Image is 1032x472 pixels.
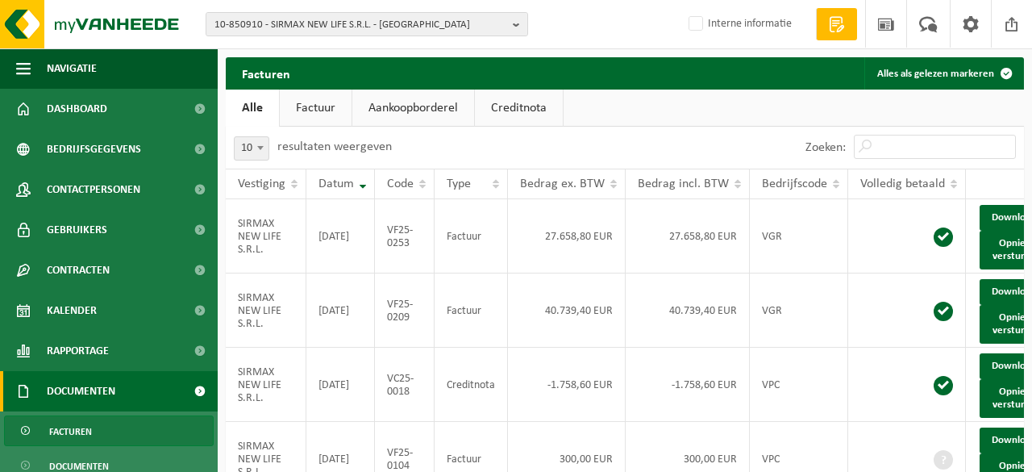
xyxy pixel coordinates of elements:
td: Factuur [435,274,508,348]
td: 40.739,40 EUR [508,274,626,348]
span: Datum [318,178,354,190]
td: VC25-0018 [375,348,435,422]
td: SIRMAX NEW LIFE S.R.L. [226,274,306,348]
a: Aankoopborderel [352,90,474,127]
td: 40.739,40 EUR [626,274,750,348]
span: Contracten [47,250,110,290]
a: Factuur [280,90,352,127]
span: Bedrijfscode [762,178,827,190]
span: 10 [234,136,269,161]
label: Interne informatie [685,12,792,36]
td: [DATE] [306,199,375,274]
span: Type [447,178,471,190]
label: Zoeken: [805,141,846,154]
a: Facturen [4,416,214,446]
td: Factuur [435,199,508,274]
td: 27.658,80 EUR [626,199,750,274]
td: VGR [750,274,848,348]
h2: Facturen [226,57,306,89]
td: VGR [750,199,848,274]
td: -1.758,60 EUR [626,348,750,422]
span: Kalender [47,290,97,331]
span: Facturen [49,416,92,447]
span: Bedrag ex. BTW [520,178,605,190]
span: Volledig betaald [860,178,945,190]
span: Bedrag incl. BTW [638,178,729,190]
span: Bedrijfsgegevens [47,129,141,169]
span: 10-850910 - SIRMAX NEW LIFE S.R.L. - [GEOGRAPHIC_DATA] [214,13,506,37]
span: Documenten [47,371,115,411]
span: Code [387,178,414,190]
td: VF25-0209 [375,274,435,348]
button: 10-850910 - SIRMAX NEW LIFE S.R.L. - [GEOGRAPHIC_DATA] [206,12,528,36]
td: VF25-0253 [375,199,435,274]
span: Vestiging [238,178,285,190]
span: Navigatie [47,48,97,89]
td: [DATE] [306,348,375,422]
span: Contactpersonen [47,169,140,210]
td: VPC [750,348,848,422]
span: Rapportage [47,331,109,371]
td: SIRMAX NEW LIFE S.R.L. [226,348,306,422]
label: resultaten weergeven [277,140,392,153]
a: Alle [226,90,279,127]
span: Gebruikers [47,210,107,250]
a: Creditnota [475,90,563,127]
td: 27.658,80 EUR [508,199,626,274]
span: 10 [235,137,268,160]
span: Dashboard [47,89,107,129]
td: -1.758,60 EUR [508,348,626,422]
td: SIRMAX NEW LIFE S.R.L. [226,199,306,274]
button: Alles als gelezen markeren [864,57,1022,90]
td: Creditnota [435,348,508,422]
td: [DATE] [306,274,375,348]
